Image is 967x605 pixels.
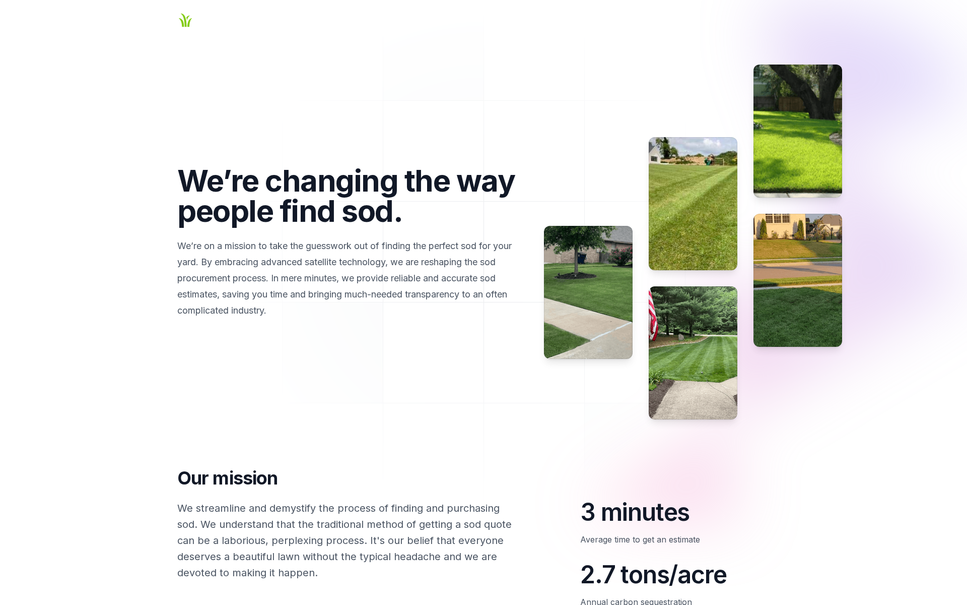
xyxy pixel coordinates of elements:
img: yard 1 [544,226,633,359]
dd: 2.7 tons/acre [580,563,741,587]
dd: 3 minutes [580,500,741,524]
h2: Our mission [177,468,790,488]
img: yard 5 [753,214,842,347]
img: yard 4 [753,65,842,198]
dt: Average time to get an estimate [580,532,741,547]
p: We streamline and demystify the process of finding and purchasing sod. We understand that the tra... [177,500,516,581]
p: We’re on a mission to take the guesswork out of finding the perfect sod for your yard. By embraci... [177,238,516,319]
h1: We’re changing the way people find sod. [177,165,516,226]
img: yard 2 [649,137,737,270]
img: yard 3 [649,286,737,419]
